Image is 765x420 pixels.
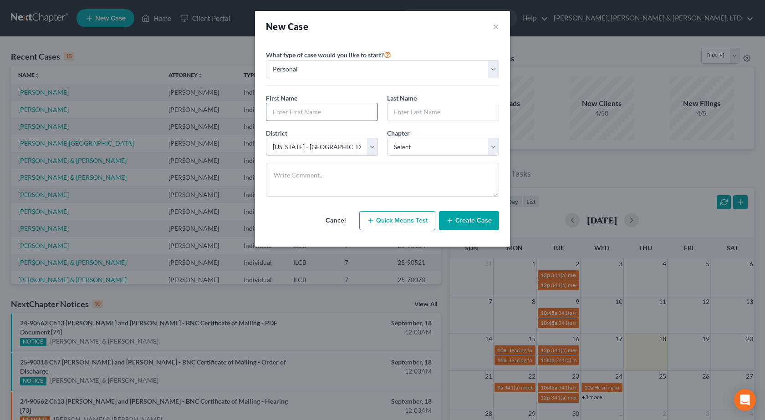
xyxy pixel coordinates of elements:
span: First Name [266,94,297,102]
input: Enter First Name [266,103,377,121]
button: Quick Means Test [359,211,435,230]
input: Enter Last Name [388,103,499,121]
strong: New Case [266,21,308,32]
span: Last Name [387,94,417,102]
span: District [266,129,287,137]
button: × [493,20,499,33]
div: Open Intercom Messenger [734,389,756,411]
button: Cancel [316,212,356,230]
span: Chapter [387,129,410,137]
button: Create Case [439,211,499,230]
label: What type of case would you like to start? [266,49,391,60]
